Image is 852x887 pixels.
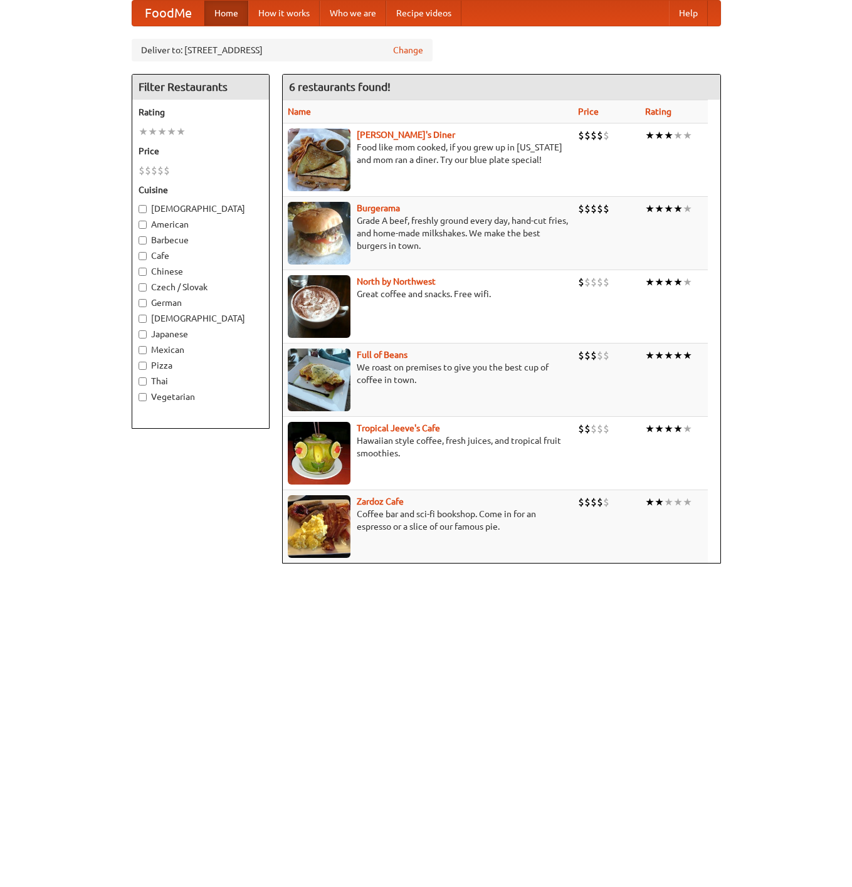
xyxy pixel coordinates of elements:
[288,202,350,265] img: burgerama.jpg
[157,164,164,177] li: $
[139,281,263,293] label: Czech / Slovak
[288,214,568,252] p: Grade A beef, freshly ground every day, hand-cut fries, and home-made milkshakes. We make the bes...
[139,234,263,246] label: Barbecue
[288,288,568,300] p: Great coffee and snacks. Free wifi.
[645,495,655,509] li: ★
[148,125,157,139] li: ★
[664,275,673,289] li: ★
[578,349,584,362] li: $
[393,44,423,56] a: Change
[164,164,170,177] li: $
[139,125,148,139] li: ★
[597,129,603,142] li: $
[673,129,683,142] li: ★
[204,1,248,26] a: Home
[132,1,204,26] a: FoodMe
[288,422,350,485] img: jeeves.jpg
[655,495,664,509] li: ★
[139,393,147,401] input: Vegetarian
[386,1,461,26] a: Recipe videos
[288,349,350,411] img: beans.jpg
[357,203,400,213] a: Burgerama
[145,164,151,177] li: $
[139,359,263,372] label: Pizza
[584,202,591,216] li: $
[655,202,664,216] li: ★
[578,129,584,142] li: $
[139,297,263,309] label: German
[139,164,145,177] li: $
[673,422,683,436] li: ★
[603,495,609,509] li: $
[139,221,147,229] input: American
[139,283,147,291] input: Czech / Slovak
[578,422,584,436] li: $
[603,129,609,142] li: $
[151,164,157,177] li: $
[584,129,591,142] li: $
[597,275,603,289] li: $
[139,346,147,354] input: Mexican
[669,1,708,26] a: Help
[357,276,436,286] a: North by Northwest
[603,202,609,216] li: $
[645,422,655,436] li: ★
[591,422,597,436] li: $
[597,495,603,509] li: $
[288,141,568,166] p: Food like mom cooked, if you grew up in [US_STATE] and mom ran a diner. Try our blue plate special!
[664,349,673,362] li: ★
[139,330,147,339] input: Japanese
[683,275,692,289] li: ★
[139,249,263,262] label: Cafe
[320,1,386,26] a: Who we are
[357,130,455,140] a: [PERSON_NAME]'s Diner
[139,375,263,387] label: Thai
[139,252,147,260] input: Cafe
[603,349,609,362] li: $
[132,39,433,61] div: Deliver to: [STREET_ADDRESS]
[139,265,263,278] label: Chinese
[139,377,147,386] input: Thai
[584,495,591,509] li: $
[288,107,311,117] a: Name
[683,422,692,436] li: ★
[139,202,263,215] label: [DEMOGRAPHIC_DATA]
[139,391,263,403] label: Vegetarian
[673,349,683,362] li: ★
[591,349,597,362] li: $
[591,275,597,289] li: $
[683,349,692,362] li: ★
[597,202,603,216] li: $
[132,75,269,100] h4: Filter Restaurants
[645,275,655,289] li: ★
[683,495,692,509] li: ★
[139,315,147,323] input: [DEMOGRAPHIC_DATA]
[664,202,673,216] li: ★
[673,275,683,289] li: ★
[139,268,147,276] input: Chinese
[664,129,673,142] li: ★
[139,344,263,356] label: Mexican
[645,349,655,362] li: ★
[288,275,350,338] img: north.jpg
[603,275,609,289] li: $
[683,202,692,216] li: ★
[645,129,655,142] li: ★
[655,129,664,142] li: ★
[139,218,263,231] label: American
[597,349,603,362] li: $
[591,129,597,142] li: $
[176,125,186,139] li: ★
[578,202,584,216] li: $
[357,496,404,506] a: Zardoz Cafe
[139,145,263,157] h5: Price
[673,495,683,509] li: ★
[139,236,147,244] input: Barbecue
[673,202,683,216] li: ★
[584,422,591,436] li: $
[357,423,440,433] b: Tropical Jeeve's Cafe
[139,328,263,340] label: Japanese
